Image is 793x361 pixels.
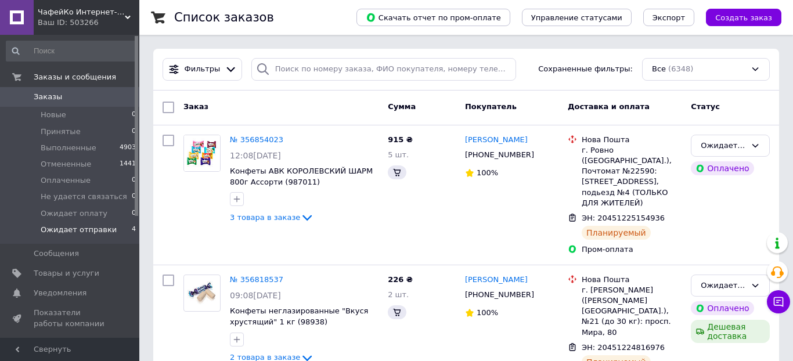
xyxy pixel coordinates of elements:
span: [PHONE_NUMBER] [465,150,534,159]
span: 4903 [120,143,136,153]
a: Фото товару [183,275,221,312]
div: г. [PERSON_NAME] ([PERSON_NAME][GEOGRAPHIC_DATA].), №21 (до 30 кг): просп. Мира, 80 [582,285,682,338]
a: Конфеты АВК КОРОЛЕВСКИЙ ШАРМ 800г Ассорти (987011) [230,167,373,186]
div: Пром-оплата [582,244,682,255]
span: ЭН: 20451225154936 [582,214,665,222]
span: (6348) [668,64,693,73]
span: 0 [132,127,136,137]
span: 100% [477,168,498,177]
div: г. Ровно ([GEOGRAPHIC_DATA].), Почтомат №22590: [STREET_ADDRESS], подьезд №4 (ТОЛЬКО ДЛЯ ЖИТЕЛЕЙ) [582,145,682,208]
span: Управление статусами [531,13,622,22]
span: 915 ₴ [388,135,413,144]
img: Фото товару [184,135,220,171]
button: Создать заказ [706,9,781,26]
div: Оплачено [691,301,754,315]
div: Нова Пошта [582,275,682,285]
a: [PERSON_NAME] [465,275,528,286]
span: Сообщения [34,248,79,259]
a: Создать заказ [694,13,781,21]
span: Сохраненные фильтры: [538,64,633,75]
input: Поиск [6,41,137,62]
span: Показатели работы компании [34,308,107,328]
span: Сумма [388,102,416,111]
span: Уведомления [34,288,86,298]
div: Нова Пошта [582,135,682,145]
span: Статус [691,102,720,111]
button: Экспорт [643,9,694,26]
span: 1441 [120,159,136,169]
span: 226 ₴ [388,275,413,284]
button: Управление статусами [522,9,632,26]
span: Ожидает отправки [41,225,117,235]
span: 2 шт. [388,290,409,299]
a: № 356854023 [230,135,283,144]
div: Дешевая доставка [691,320,770,343]
span: Выполненные [41,143,96,153]
a: Конфеты неглазированные "Вкуся хрустящий" 1 кг (98938) [230,306,368,326]
span: 0 [132,208,136,219]
button: Скачать отчет по пром-оплате [356,9,510,26]
span: 0 [132,110,136,120]
span: 100% [477,308,498,317]
span: 0 [132,192,136,202]
span: 3 товара в заказе [230,213,300,222]
span: Ожидает оплату [41,208,107,219]
span: Заказы [34,92,62,102]
span: Экспорт [653,13,685,22]
a: 3 товара в заказе [230,213,314,222]
img: Фото товару [184,281,220,305]
span: 12:08[DATE] [230,151,281,160]
span: 09:08[DATE] [230,291,281,300]
span: Скачать отчет по пром-оплате [366,12,501,23]
span: Доставка и оплата [568,102,650,111]
button: Чат с покупателем [767,290,790,313]
span: 0 [132,175,136,186]
span: Товары и услуги [34,268,99,279]
div: Ожидает отправки [701,140,746,152]
a: Фото товару [183,135,221,172]
span: Принятые [41,127,81,137]
span: [PHONE_NUMBER] [465,290,534,299]
a: [PERSON_NAME] [465,135,528,146]
span: Заказ [183,102,208,111]
div: Планируемый [582,226,651,240]
span: ЧафейКо Интернет-дистрибьютор [38,7,125,17]
span: Все [652,64,666,75]
span: Создать заказ [715,13,772,22]
div: Оплачено [691,161,754,175]
span: Покупатель [465,102,517,111]
h1: Список заказов [174,10,274,24]
span: 4 [132,225,136,235]
span: Отмененные [41,159,91,169]
span: ЭН: 20451224816976 [582,343,665,352]
span: Фильтры [185,64,221,75]
span: 5 шт. [388,150,409,159]
span: Новые [41,110,66,120]
span: Заказы и сообщения [34,72,116,82]
div: Ваш ID: 503266 [38,17,139,28]
input: Поиск по номеру заказа, ФИО покупателя, номеру телефона, Email, номеру накладной [251,58,516,81]
span: Не удается связаться [41,192,127,202]
span: Оплаченные [41,175,91,186]
a: № 356818537 [230,275,283,284]
div: Ожидает отправки [701,280,746,292]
